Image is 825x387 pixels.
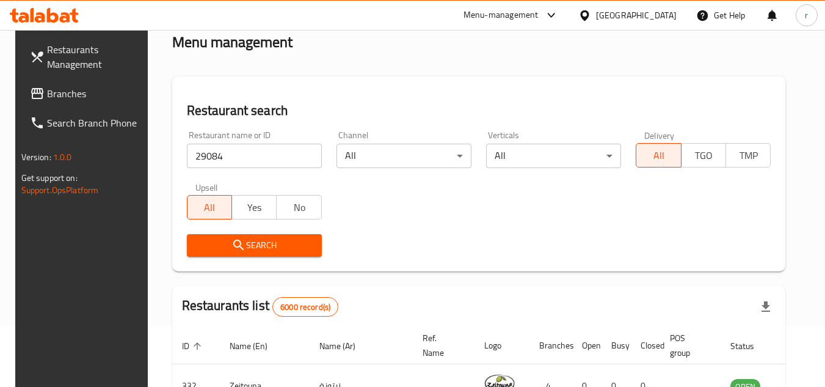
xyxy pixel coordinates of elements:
[195,183,218,191] label: Upsell
[20,108,153,138] a: Search Branch Phone
[182,297,339,317] h2: Restaurants list
[197,238,312,253] span: Search
[230,339,283,353] span: Name (En)
[631,327,660,364] th: Closed
[601,327,631,364] th: Busy
[731,147,766,164] span: TMP
[474,327,529,364] th: Logo
[725,143,771,168] button: TMP
[231,195,277,219] button: Yes
[187,195,232,219] button: All
[805,9,808,22] span: r
[596,9,677,22] div: [GEOGRAPHIC_DATA]
[172,32,293,52] h2: Menu management
[486,144,621,168] div: All
[423,331,460,360] span: Ref. Name
[47,116,144,130] span: Search Branch Phone
[686,147,721,164] span: TGO
[463,8,539,23] div: Menu-management
[681,143,726,168] button: TGO
[53,149,72,165] span: 1.0.0
[572,327,601,364] th: Open
[751,292,780,322] div: Export file
[20,79,153,108] a: Branches
[730,339,770,353] span: Status
[187,144,322,168] input: Search for restaurant name or ID..
[237,199,272,216] span: Yes
[47,42,144,72] span: Restaurants Management
[187,101,771,120] h2: Restaurant search
[21,149,51,165] span: Version:
[276,195,321,219] button: No
[644,131,675,139] label: Delivery
[182,339,205,353] span: ID
[192,199,227,216] span: All
[21,182,99,198] a: Support.OpsPlatform
[641,147,676,164] span: All
[282,199,316,216] span: No
[20,35,153,79] a: Restaurants Management
[21,170,78,186] span: Get support on:
[319,339,371,353] span: Name (Ar)
[272,297,338,317] div: Total records count
[529,327,572,364] th: Branches
[273,301,338,313] span: 6000 record(s)
[636,143,681,168] button: All
[670,331,706,360] span: POS group
[336,144,471,168] div: All
[47,86,144,101] span: Branches
[187,234,322,257] button: Search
